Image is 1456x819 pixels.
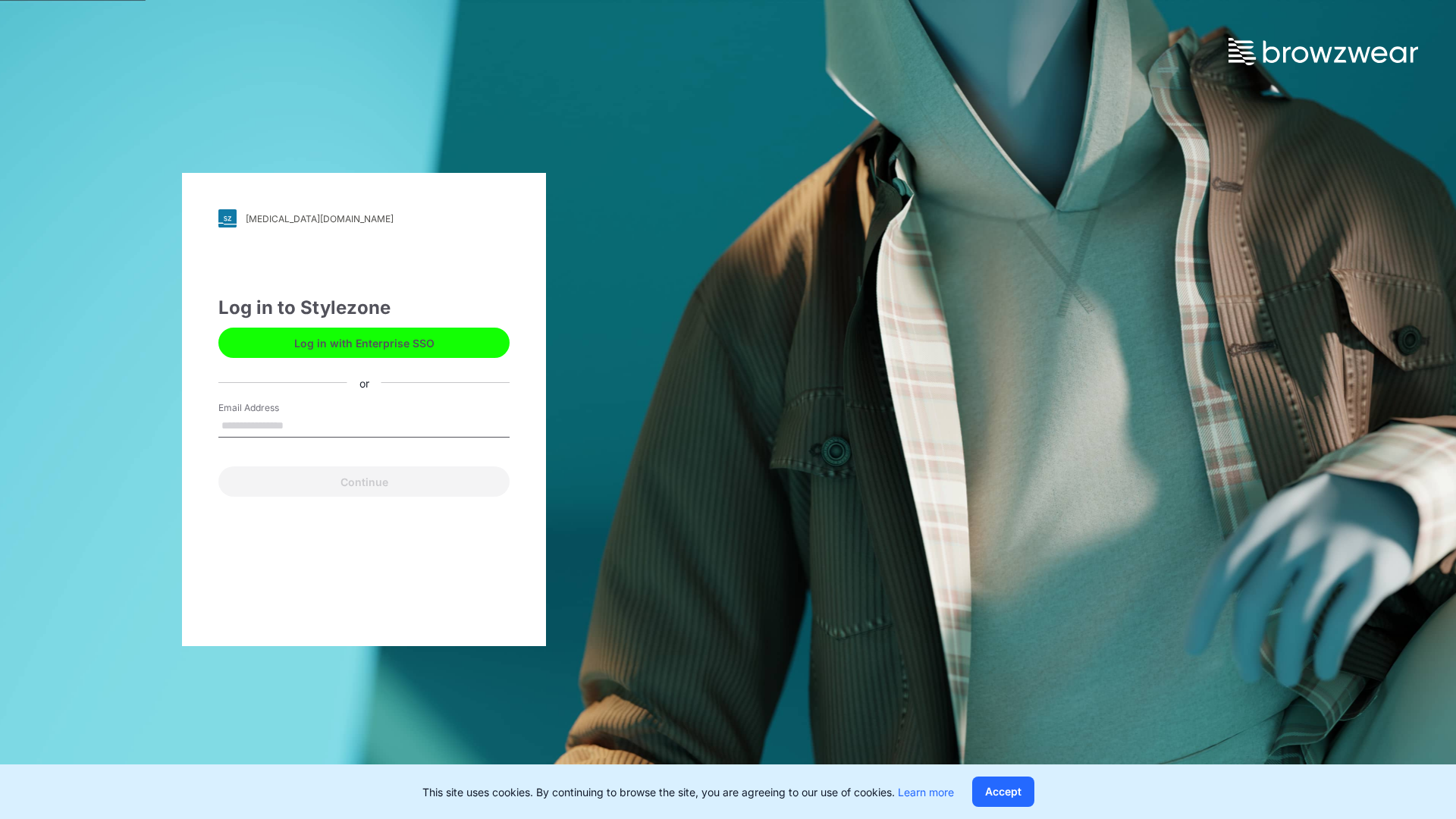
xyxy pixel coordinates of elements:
[218,328,510,358] button: Log in with Enterprise SSO
[1228,38,1418,65] img: browzwear-logo.73288ffb.svg
[422,784,954,800] p: This site uses cookies. By continuing to browse the site, you are agreeing to our use of cookies.
[898,786,954,799] a: Learn more
[246,213,394,224] div: [MEDICAL_DATA][DOMAIN_NAME]
[972,777,1034,807] button: Accept
[218,294,510,322] div: Log in to Stylezone
[218,401,325,415] label: Email Address
[218,209,510,227] a: [MEDICAL_DATA][DOMAIN_NAME]
[218,209,237,227] img: svg+xml;base64,PHN2ZyB3aWR0aD0iMjgiIGhlaWdodD0iMjgiIHZpZXdCb3g9IjAgMCAyOCAyOCIgZmlsbD0ibm9uZSIgeG...
[347,375,381,391] div: or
